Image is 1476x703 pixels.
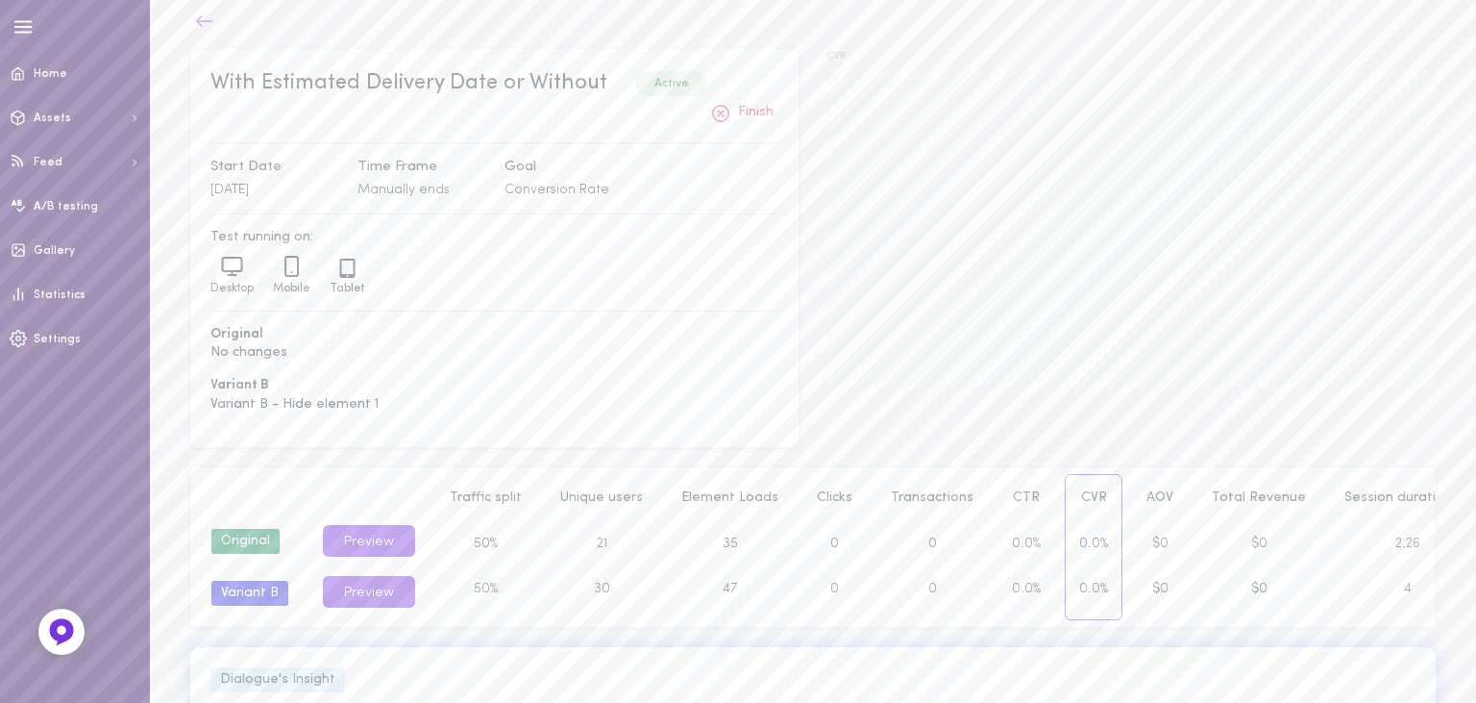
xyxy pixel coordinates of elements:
[1395,537,1420,551] span: 2.26
[210,157,338,178] span: Start Date
[47,617,76,646] img: Feedback Button
[1012,537,1041,551] span: 0.0%
[723,582,737,596] span: 47
[34,334,81,345] span: Settings
[817,490,852,505] span: Clicks
[210,343,778,363] span: No changes
[34,157,62,168] span: Feed
[1013,490,1040,505] span: CTR
[1146,490,1173,505] span: AOV
[1152,582,1168,596] span: $0
[34,289,86,301] span: Statistics
[323,525,415,557] button: Preview
[928,537,937,551] span: 0
[330,283,364,294] span: Tablet
[891,490,973,505] span: Transactions
[560,490,643,505] span: Unique users
[1012,582,1041,596] span: 0.0%
[474,537,498,551] span: 50%
[273,283,310,294] span: Mobile
[474,582,498,596] span: 50%
[34,68,67,80] span: Home
[1251,537,1267,551] span: $0
[636,71,706,96] div: Active
[830,537,839,551] span: 0
[504,157,632,178] span: Goal
[1081,490,1107,505] span: CVR
[1404,582,1412,596] span: 4
[1152,537,1168,551] span: $0
[34,113,71,124] span: Assets
[597,537,607,551] span: 21
[705,98,778,129] button: Finish
[323,576,415,608] button: Preview
[210,667,345,692] div: Dialogue's Insight
[1344,490,1470,505] span: Session duration (s)
[928,582,937,596] span: 0
[827,49,1436,63] span: CVR
[1079,582,1108,596] span: 0.0%
[34,245,75,257] span: Gallery
[211,581,288,606] div: Variant B
[210,325,778,344] span: Original
[210,283,254,294] span: Desktop
[210,183,249,197] span: [DATE]
[210,72,607,94] span: With Estimated Delivery Date or Without
[723,537,738,551] span: 35
[1251,582,1267,596] span: $0
[1079,537,1108,551] span: 0.0%
[594,582,610,596] span: 30
[210,376,778,395] span: Variant B
[830,582,839,596] span: 0
[211,529,280,554] div: Original
[1212,490,1306,505] span: Total Revenue
[357,183,450,197] span: Manually ends
[357,157,485,178] span: Time Frame
[34,201,98,213] span: A/B testing
[210,228,778,247] span: Test running on:
[681,490,778,505] span: Element Loads
[504,183,609,197] span: Conversion Rate
[450,490,522,505] span: Traffic split
[210,395,778,414] span: Variant B - Hide element 1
